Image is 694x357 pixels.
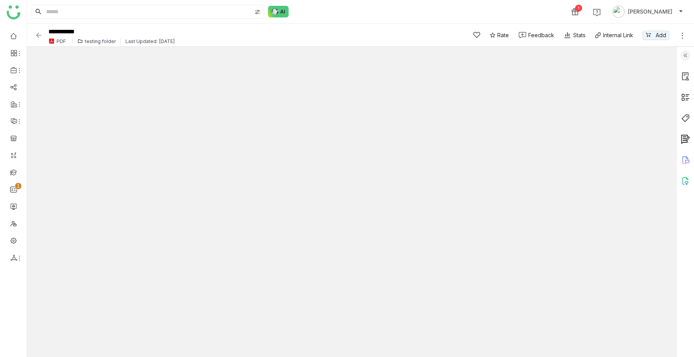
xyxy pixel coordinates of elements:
[563,31,571,39] img: stats.svg
[268,6,289,17] img: ask-buddy-normal.svg
[17,182,20,190] p: 1
[85,38,116,44] div: testing folder
[575,5,582,12] div: 1
[612,5,625,18] img: avatar
[7,5,21,19] img: logo
[563,31,586,39] div: Stats
[48,38,55,44] img: pdf.svg
[57,38,66,44] div: PDF
[656,31,666,40] span: Add
[519,32,526,38] img: feedback-1.svg
[528,31,554,39] div: Feedback
[497,31,509,39] span: Rate
[628,7,672,16] span: [PERSON_NAME]
[125,38,175,44] div: Last Updated: [DATE]
[15,183,21,189] nz-badge-sup: 1
[603,31,633,39] div: Internal Link
[593,9,601,16] img: help.svg
[254,9,261,15] img: search-type.svg
[642,31,669,40] button: Add
[611,5,685,18] button: [PERSON_NAME]
[35,31,43,39] img: back
[77,38,83,44] img: folder.svg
